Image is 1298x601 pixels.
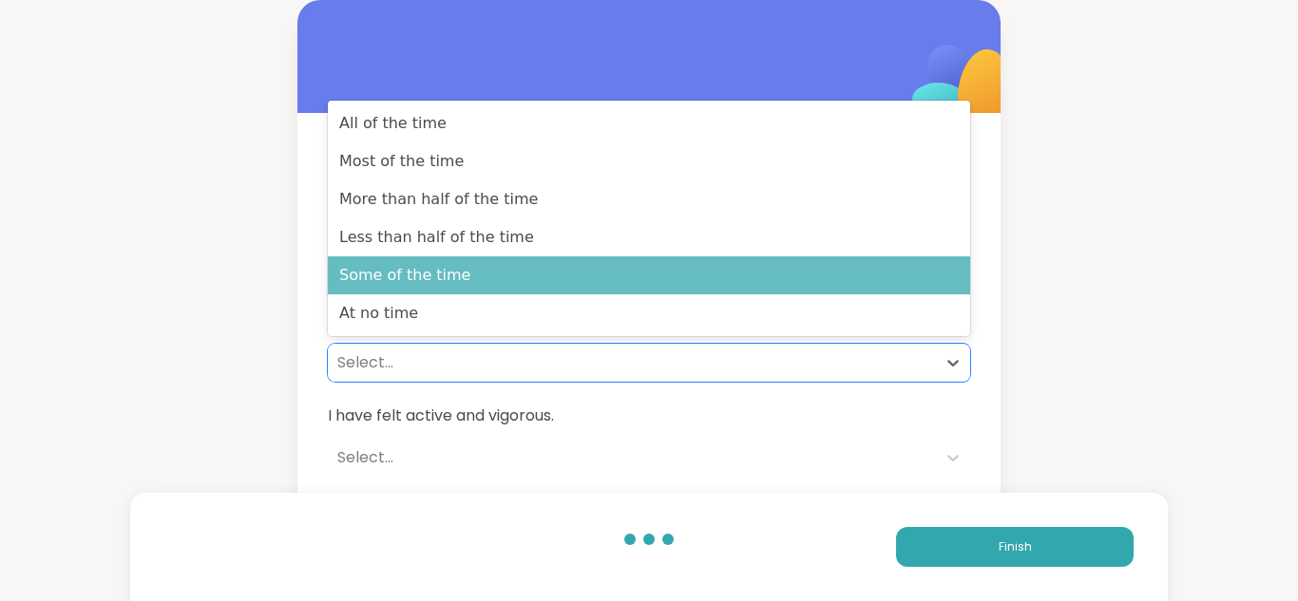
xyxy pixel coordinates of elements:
div: Select... [337,351,926,374]
div: Most of the time [328,142,970,180]
div: Select... [337,446,926,469]
button: Finish [896,527,1134,567]
div: More than half of the time [328,180,970,218]
div: Less than half of the time [328,218,970,256]
div: At no time [328,294,970,332]
div: All of the time [328,104,970,142]
span: I have felt active and vigorous. [328,404,970,427]
div: Some of the time [328,256,970,294]
span: Finish [999,538,1032,555]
